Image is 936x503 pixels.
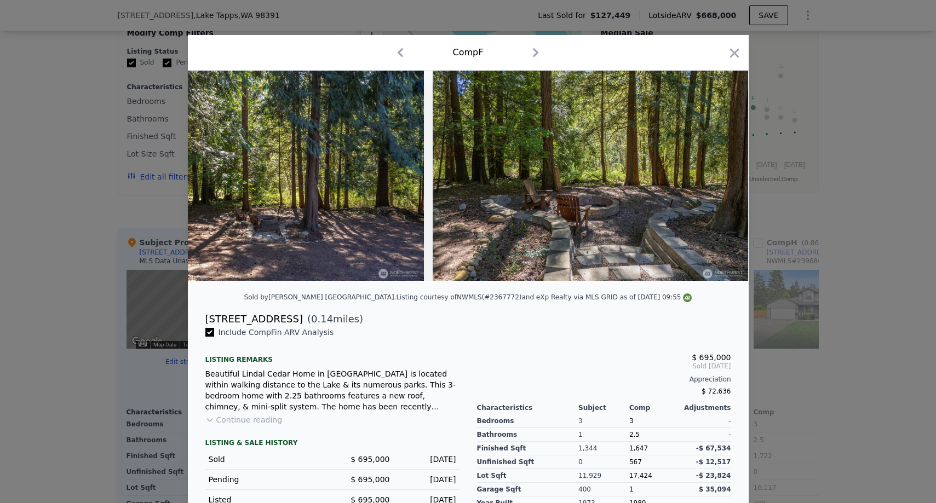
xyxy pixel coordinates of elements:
[351,475,389,484] span: $ 695,000
[244,293,397,301] div: Sold by [PERSON_NAME] [GEOGRAPHIC_DATA] .
[578,442,629,455] div: 1,344
[205,311,303,327] div: [STREET_ADDRESS]
[629,403,680,412] div: Comp
[399,474,456,485] div: [DATE]
[699,485,731,493] span: $ 35,094
[578,414,629,428] div: 3
[477,403,579,412] div: Characteristics
[702,388,731,395] span: $ 72,636
[477,362,731,371] span: Sold [DATE]
[696,444,731,452] span: -$ 67,534
[578,455,629,469] div: 0
[399,454,456,465] div: [DATE]
[351,455,389,464] span: $ 695,000
[629,428,680,442] div: 2.5
[477,428,579,442] div: Bathrooms
[696,458,731,466] span: -$ 12,517
[205,346,460,364] div: Listing remarks
[433,71,748,281] img: Property Img
[680,403,731,412] div: Adjustments
[692,353,731,362] span: $ 695,000
[578,483,629,496] div: 400
[477,442,579,455] div: Finished Sqft
[696,472,731,479] span: -$ 23,824
[453,46,484,59] div: Comp F
[303,311,363,327] span: ( miles)
[629,485,634,493] span: 1
[209,454,324,465] div: Sold
[477,375,731,384] div: Appreciation
[629,417,634,425] span: 3
[680,414,731,428] div: -
[683,293,692,302] img: NWMLS Logo
[578,403,629,412] div: Subject
[629,458,642,466] span: 567
[680,428,731,442] div: -
[477,414,579,428] div: Bedrooms
[578,428,629,442] div: 1
[205,368,460,412] div: Beautiful Lindal Cedar Home in [GEOGRAPHIC_DATA] is located within walking distance to the Lake &...
[209,474,324,485] div: Pending
[477,455,579,469] div: Unfinished Sqft
[477,469,579,483] div: Lot Sqft
[311,313,333,325] span: 0.14
[214,328,338,337] span: Include Comp F in ARV Analysis
[578,469,629,483] div: 11,929
[108,71,424,281] img: Property Img
[629,444,648,452] span: 1,647
[477,483,579,496] div: Garage Sqft
[629,472,652,479] span: 17,424
[205,438,460,449] div: LISTING & SALE HISTORY
[205,414,283,425] button: Continue reading
[396,293,692,301] div: Listing courtesy of NWMLS (#2367772) and eXp Realty via MLS GRID as of [DATE] 09:55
